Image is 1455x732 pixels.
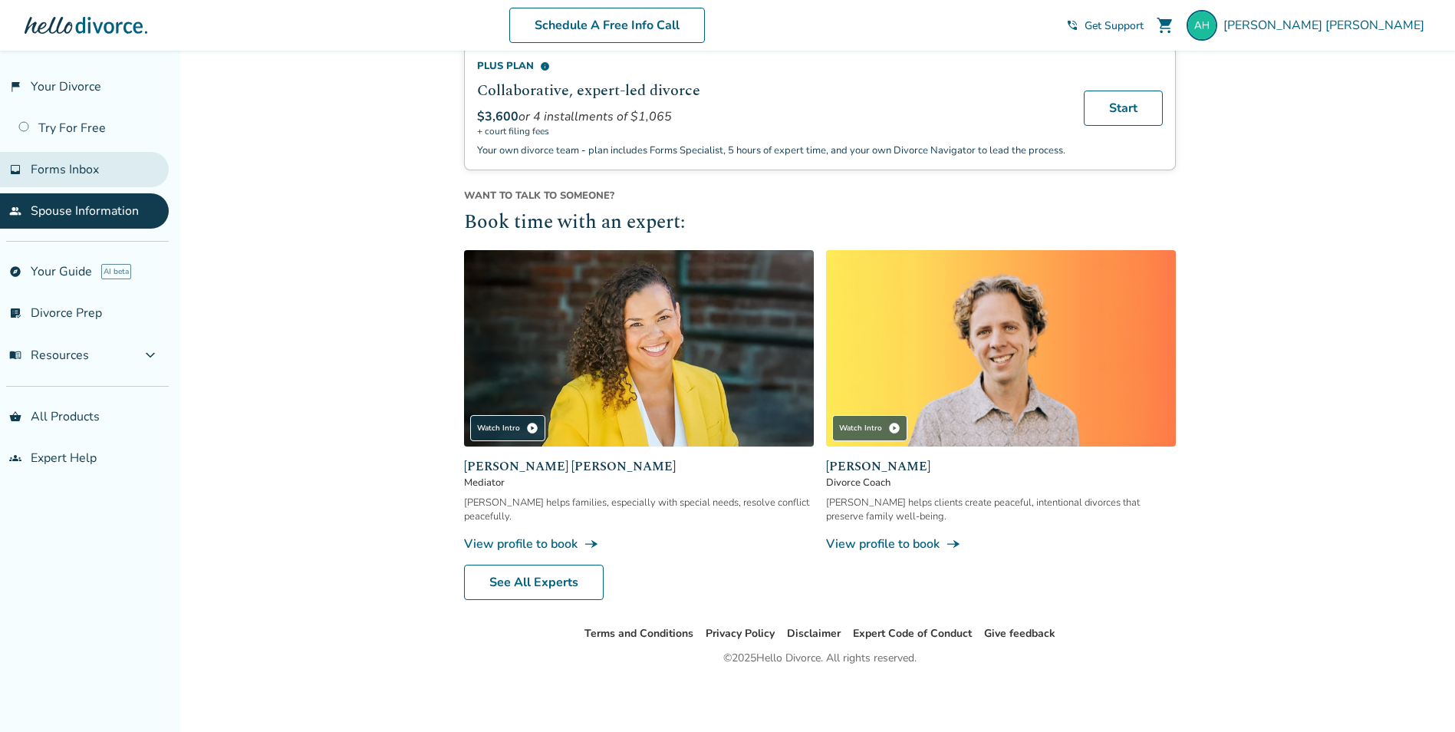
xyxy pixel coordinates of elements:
[464,496,814,523] div: [PERSON_NAME] helps families, especially with special needs, resolve conflict peacefully.
[1187,10,1217,41] img: acapps84@gmail.com
[464,565,604,600] a: See All Experts
[9,163,21,176] span: inbox
[464,536,814,552] a: View profile to bookline_end_arrow_notch
[1066,18,1144,33] a: phone_in_talkGet Support
[9,349,21,361] span: menu_book
[787,625,841,643] li: Disclaimer
[477,143,1065,157] p: Your own divorce team - plan includes Forms Specialist, 5 hours of expert time, and your own Divo...
[101,264,131,279] span: AI beta
[1085,18,1144,33] span: Get Support
[1066,19,1078,31] span: phone_in_talk
[706,626,775,641] a: Privacy Policy
[9,81,21,93] span: flag_2
[464,250,814,447] img: Claudia Brown Coulter
[509,8,705,43] a: Schedule A Free Info Call
[477,59,1065,73] div: Plus Plan
[464,189,1176,203] span: Want to talk to someone?
[946,536,961,552] span: line_end_arrow_notch
[9,411,21,423] span: shopping_basket
[826,476,1176,490] span: Divorce Coach
[464,209,1176,238] h2: Book time with an expert:
[470,415,545,441] div: Watch Intro
[540,61,550,71] span: info
[464,476,814,490] span: Mediator
[1156,16,1174,35] span: shopping_cart
[826,496,1176,523] div: [PERSON_NAME] helps clients create peaceful, intentional divorces that preserve family well-being.
[526,422,538,434] span: play_circle
[826,250,1176,447] img: James Traub
[1223,17,1430,34] span: [PERSON_NAME] [PERSON_NAME]
[888,422,900,434] span: play_circle
[826,536,1176,552] a: View profile to bookline_end_arrow_notch
[141,346,160,364] span: expand_more
[584,536,599,552] span: line_end_arrow_notch
[853,626,972,641] a: Expert Code of Conduct
[9,452,21,464] span: groups
[477,108,518,125] span: $3,600
[9,265,21,278] span: explore
[464,457,814,476] span: [PERSON_NAME] [PERSON_NAME]
[1084,91,1163,126] a: Start
[9,205,21,217] span: people
[31,161,99,178] span: Forms Inbox
[9,347,89,364] span: Resources
[477,125,1065,137] span: + court filing fees
[832,415,907,441] div: Watch Intro
[477,79,1065,102] h2: Collaborative, expert-led divorce
[584,626,693,641] a: Terms and Conditions
[723,649,917,668] div: © 2025 Hello Divorce. All rights reserved.
[477,108,1065,125] div: or 4 installments of $1,065
[826,457,1176,476] span: [PERSON_NAME]
[9,307,21,319] span: list_alt_check
[1378,658,1455,732] iframe: Chat Widget
[984,625,1055,643] li: Give feedback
